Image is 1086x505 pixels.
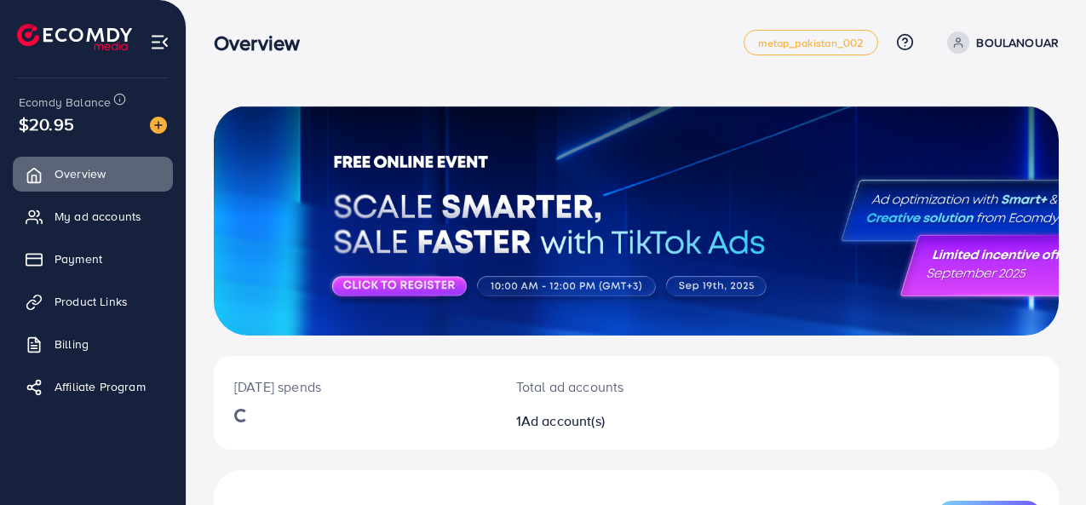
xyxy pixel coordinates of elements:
[19,112,74,136] span: $20.95
[13,370,173,404] a: Affiliate Program
[17,24,132,50] img: logo
[521,411,605,430] span: Ad account(s)
[13,242,173,276] a: Payment
[214,31,313,55] h3: Overview
[55,208,141,225] span: My ad accounts
[55,293,128,310] span: Product Links
[13,199,173,233] a: My ad accounts
[19,94,111,111] span: Ecomdy Balance
[55,250,102,267] span: Payment
[976,32,1059,53] p: BOULANOUAR
[150,117,167,134] img: image
[55,336,89,353] span: Billing
[13,327,173,361] a: Billing
[744,30,879,55] a: metap_pakistan_002
[55,165,106,182] span: Overview
[516,376,687,397] p: Total ad accounts
[758,37,865,49] span: metap_pakistan_002
[234,376,475,397] p: [DATE] spends
[13,284,173,318] a: Product Links
[150,32,170,52] img: menu
[516,413,687,429] h2: 1
[13,157,173,191] a: Overview
[55,378,146,395] span: Affiliate Program
[940,32,1059,54] a: BOULANOUAR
